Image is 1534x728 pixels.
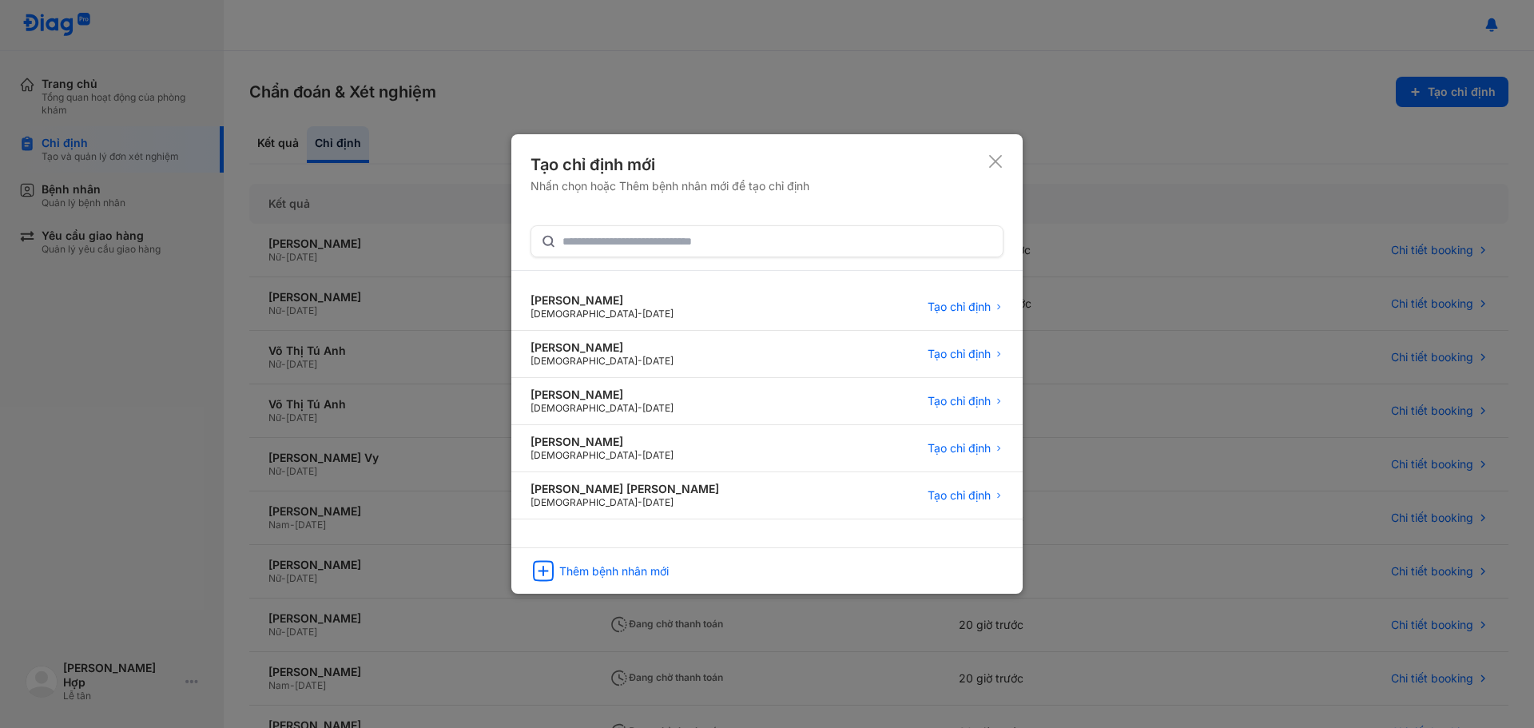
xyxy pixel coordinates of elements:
[531,402,638,414] span: [DEMOGRAPHIC_DATA]
[531,153,809,176] div: Tạo chỉ định mới
[531,179,809,193] div: Nhấn chọn hoặc Thêm bệnh nhân mới để tạo chỉ định
[531,435,674,449] div: [PERSON_NAME]
[642,308,674,320] span: [DATE]
[928,300,991,314] span: Tạo chỉ định
[531,293,674,308] div: [PERSON_NAME]
[638,402,642,414] span: -
[642,355,674,367] span: [DATE]
[531,355,638,367] span: [DEMOGRAPHIC_DATA]
[642,449,674,461] span: [DATE]
[642,402,674,414] span: [DATE]
[638,449,642,461] span: -
[559,564,669,579] div: Thêm bệnh nhân mới
[928,488,991,503] span: Tạo chỉ định
[531,340,674,355] div: [PERSON_NAME]
[531,482,719,496] div: [PERSON_NAME] [PERSON_NAME]
[638,308,642,320] span: -
[531,496,638,508] span: [DEMOGRAPHIC_DATA]
[531,308,638,320] span: [DEMOGRAPHIC_DATA]
[928,441,991,455] span: Tạo chỉ định
[531,449,638,461] span: [DEMOGRAPHIC_DATA]
[638,496,642,508] span: -
[642,496,674,508] span: [DATE]
[531,388,674,402] div: [PERSON_NAME]
[928,347,991,361] span: Tạo chỉ định
[638,355,642,367] span: -
[928,394,991,408] span: Tạo chỉ định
